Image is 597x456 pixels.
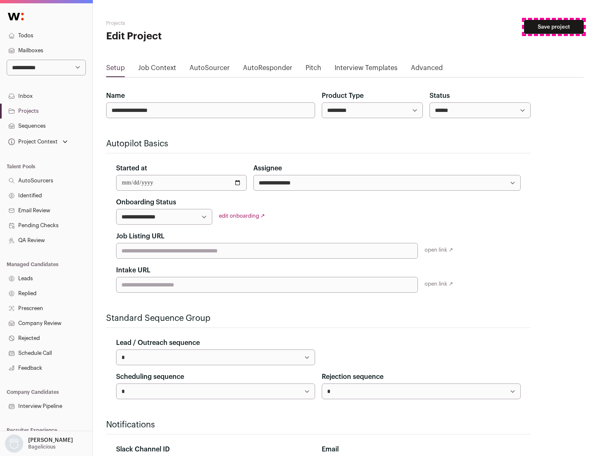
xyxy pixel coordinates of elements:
[322,444,521,454] div: Email
[106,138,531,150] h2: Autopilot Basics
[138,63,176,76] a: Job Context
[116,372,184,382] label: Scheduling sequence
[219,213,265,218] a: edit onboarding ↗
[524,20,584,34] button: Save project
[253,163,282,173] label: Assignee
[335,63,398,76] a: Interview Templates
[106,20,265,27] h2: Projects
[106,30,265,43] h1: Edit Project
[7,136,69,148] button: Open dropdown
[116,163,147,173] label: Started at
[106,419,531,431] h2: Notifications
[116,444,170,454] label: Slack Channel ID
[3,8,28,25] img: Wellfound
[116,231,165,241] label: Job Listing URL
[116,338,200,348] label: Lead / Outreach sequence
[411,63,443,76] a: Advanced
[430,91,450,101] label: Status
[106,91,125,101] label: Name
[322,372,383,382] label: Rejection sequence
[106,313,531,324] h2: Standard Sequence Group
[5,434,23,453] img: nopic.png
[243,63,292,76] a: AutoResponder
[28,437,73,444] p: [PERSON_NAME]
[7,138,58,145] div: Project Context
[306,63,321,76] a: Pitch
[189,63,230,76] a: AutoSourcer
[106,63,125,76] a: Setup
[28,444,56,450] p: Bagelicious
[322,91,364,101] label: Product Type
[116,197,176,207] label: Onboarding Status
[3,434,75,453] button: Open dropdown
[116,265,150,275] label: Intake URL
